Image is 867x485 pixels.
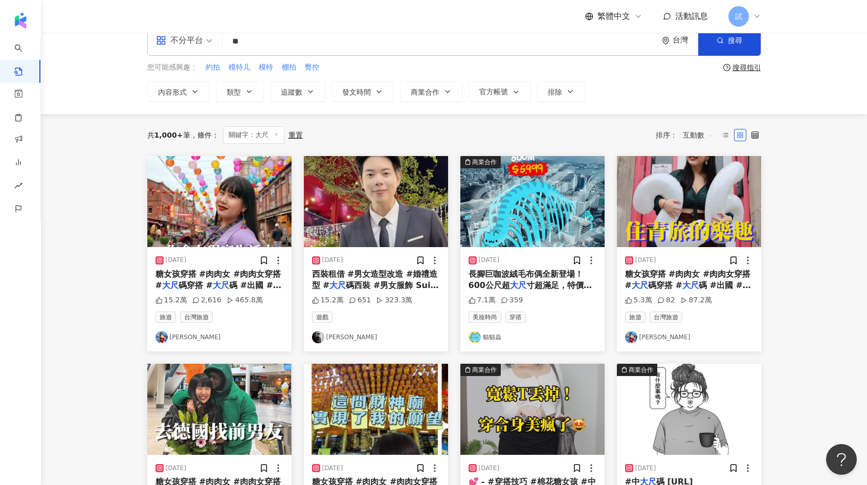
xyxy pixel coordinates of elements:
img: post-image [304,364,448,455]
div: 15.2萬 [155,295,187,305]
div: 排序： [656,127,719,143]
span: 搜尋 [728,36,742,45]
mark: 大尺 [329,280,346,290]
span: 類型 [227,88,241,96]
img: post-image [147,364,292,455]
img: post-image [617,156,761,247]
button: 內容形式 [147,81,210,102]
span: 活動訊息 [675,11,708,21]
span: 美妝時尚 [469,312,501,323]
button: 模特 [258,62,274,73]
span: 碼 #出國 #旅遊 # [155,280,281,301]
span: environment [662,37,670,45]
div: [DATE] [322,464,343,473]
span: rise [14,175,23,199]
mark: 大尺 [682,280,699,290]
mark: 大尺 [213,280,229,290]
span: 繁體中文 [597,11,630,22]
span: 官方帳號 [479,87,508,96]
span: appstore [156,35,166,46]
span: 台灣旅遊 [180,312,213,323]
button: 棚拍 [281,62,297,73]
span: 排除 [548,88,562,96]
span: 臀控 [305,62,319,73]
mark: 大尺 [632,280,648,290]
span: 碼穿搭 # [648,280,682,290]
div: 不分平台 [156,32,203,49]
div: 商業合作 [629,365,653,375]
span: 棚拍 [282,62,296,73]
div: 商業合作 [472,157,497,167]
img: KOL Avatar [469,331,481,343]
button: 商業合作 [400,81,462,102]
a: search [14,37,35,77]
span: 糖女孩穿搭 #肉肉女 #肉肉女穿搭 # [625,269,751,290]
span: 條件 ： [190,131,219,139]
span: 糖女孩穿搭 #肉肉女 #肉肉女穿搭 # [155,269,281,290]
span: 寸超滿足，特價5999！ 還有其他尺寸可以挑選喔！ @carterisland.official #愚人節快樂 #aprilfoolsday [469,280,595,324]
span: 商業合作 [411,88,439,96]
div: 2,616 [192,295,221,305]
div: [DATE] [166,464,187,473]
mark: 大尺 [510,280,526,290]
img: KOL Avatar [155,331,168,343]
div: 台灣 [673,36,698,45]
span: 西裝租借 #男女造型改造 #婚禮造型 # [312,269,438,290]
span: 碼 #出國 #旅遊 # [625,280,751,301]
button: 搜尋 [698,25,761,56]
button: 追蹤數 [270,81,325,102]
span: question-circle [723,64,730,71]
span: 發文時間 [342,88,371,96]
div: 82 [657,295,675,305]
mark: 大尺 [162,280,179,290]
iframe: Help Scout Beacon - Open [826,444,857,475]
a: KOL Avatar[PERSON_NAME] [625,331,753,343]
button: 發文時間 [331,81,394,102]
div: [DATE] [635,464,656,473]
span: 模特儿 [229,62,250,73]
div: 搜尋指引 [732,63,761,72]
button: 類型 [216,81,264,102]
div: 87.2萬 [680,295,712,305]
div: 465.8萬 [227,295,263,305]
span: 旅遊 [155,312,176,323]
div: 651 [349,295,371,305]
div: [DATE] [479,256,500,264]
img: KOL Avatar [312,331,324,343]
span: 您可能感興趣： [147,62,197,73]
img: post-image [617,364,761,455]
span: 碼西裝 #男女服飾 Suit_ @n [312,280,439,301]
button: 模特儿 [228,62,251,73]
span: 碼穿搭 # [179,280,213,290]
span: 模特 [259,62,273,73]
div: [DATE] [479,464,500,473]
span: 約拍 [206,62,220,73]
div: 商業合作 [472,365,497,375]
div: [DATE] [166,256,187,264]
img: logo icon [12,12,29,29]
div: [DATE] [322,256,343,264]
img: KOL Avatar [625,331,637,343]
a: KOL Avatar貓貓蟲 [469,331,596,343]
span: 關鍵字：大尺 [223,126,284,144]
div: 323.3萬 [376,295,412,305]
span: 穿搭 [505,312,526,323]
div: 重置 [288,131,303,139]
div: 15.2萬 [312,295,344,305]
span: 1,000+ [154,131,183,139]
button: 排除 [537,81,585,102]
a: KOL Avatar[PERSON_NAME] [155,331,283,343]
span: 台灣旅遊 [650,312,682,323]
img: post-image [147,156,292,247]
span: 遊戲 [312,312,332,323]
div: 共 筆 [147,131,190,139]
button: 約拍 [205,62,220,73]
img: post-image [304,156,448,247]
div: 5.3萬 [625,295,652,305]
button: 商業合作 [460,156,605,247]
img: post-image [460,156,605,247]
span: 試 [735,11,742,22]
button: 商業合作 [617,364,761,455]
button: 官方帳號 [469,81,531,102]
div: 7.1萬 [469,295,496,305]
